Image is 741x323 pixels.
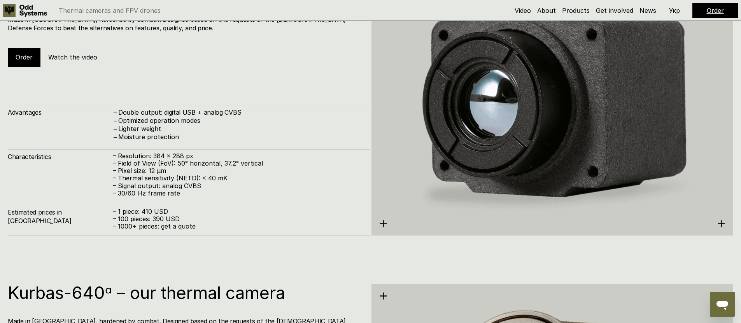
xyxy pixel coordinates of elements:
[596,7,633,14] a: Get involved
[114,125,117,133] h4: –
[562,7,590,14] a: Products
[8,284,362,301] h1: Kurbas-640ᵅ – our thermal camera
[669,7,680,14] p: Укр
[118,133,362,141] p: Moisture protection
[710,292,735,317] iframe: Tlačítko ke spuštění okna zpráv, probíhající konverzace
[114,108,117,116] h4: –
[113,167,362,175] p: – Pixel size: 12 µm
[114,133,117,141] h4: –
[8,208,113,225] h4: Estimated prices in [GEOGRAPHIC_DATA]
[16,53,33,61] a: Order
[113,190,362,197] p: – 30/60 Hz frame rate
[118,117,362,124] p: Optimized operation modes
[118,125,362,133] p: Lighter weight
[515,7,531,14] a: Video
[707,7,724,14] a: Order
[59,7,161,14] p: Thermal cameras and FPV drones
[118,108,362,117] h4: Double output: digital USB + analog CVBS
[48,53,97,61] h5: Watch the video
[113,175,362,182] p: – Thermal sensitivity (NETD): < 40 mK
[8,15,362,33] h4: Made in [GEOGRAPHIC_DATA], hardened by combat. Designed based on the requests of the [DEMOGRAPHIC...
[639,7,656,14] a: News
[113,208,362,230] p: – 1 piece: 410 USD – 100 pieces: 390 USD – 1000+ pieces: get a quote
[113,152,362,160] p: – Resolution: 384 x 288 px
[8,108,113,117] h4: Advantages
[537,7,556,14] a: About
[114,117,117,125] h4: –
[8,152,113,161] h4: Characteristics
[113,160,362,167] p: – Field of View (FoV): 50° horizontal, 37.2° vertical
[113,182,362,190] p: – Signal output: analog CVBS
